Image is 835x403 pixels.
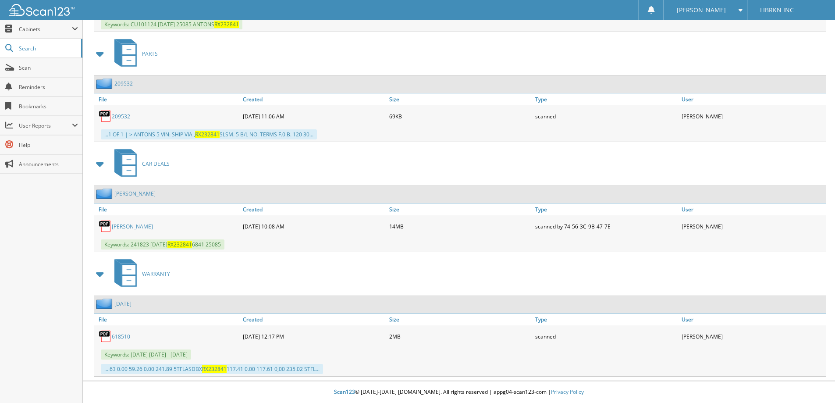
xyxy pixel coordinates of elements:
[9,4,75,16] img: scan123-logo-white.svg
[19,64,78,71] span: Scan
[96,188,114,199] img: folder2.png
[679,203,826,215] a: User
[760,7,794,13] span: LIBRKN INC
[112,333,130,340] a: 618510
[551,388,584,396] a: Privacy Policy
[101,364,323,374] div: ....63 0.00 59.26 0.00 241.89 5TFLASDBX 117.41 0.00 117.61 0,00 235.02 STFL...
[94,93,241,105] a: File
[679,328,826,345] div: [PERSON_NAME]
[142,270,170,278] span: WARRANTY
[96,78,114,89] img: folder2.png
[94,203,241,215] a: File
[142,160,170,168] span: CAR DEALS
[241,203,387,215] a: Created
[99,220,112,233] img: PDF.png
[679,107,826,125] div: [PERSON_NAME]
[167,241,192,248] span: RX232841
[101,129,317,139] div: ...1 OF 1 | > ANTONS 5 VIN: SHIP VIA , SLSM. 5 B/L NO. TERMS F.0.B. 120 30...
[19,103,78,110] span: Bookmarks
[202,365,227,373] span: RX232841
[101,239,224,250] span: Keywords: 241823 [DATE] 6841 25085
[387,107,533,125] div: 69KB
[114,300,131,307] a: [DATE]
[19,160,78,168] span: Announcements
[19,83,78,91] span: Reminders
[677,7,726,13] span: [PERSON_NAME]
[533,328,679,345] div: scanned
[533,314,679,325] a: Type
[114,190,156,197] a: [PERSON_NAME]
[214,21,239,28] span: RX232841
[387,328,533,345] div: 2MB
[387,218,533,235] div: 14MB
[19,122,72,129] span: User Reports
[791,361,835,403] iframe: Chat Widget
[533,218,679,235] div: scanned by 74-56-3C-9B-47-7E
[679,218,826,235] div: [PERSON_NAME]
[112,113,130,120] a: 209532
[387,314,533,325] a: Size
[99,330,112,343] img: PDF.png
[19,45,77,52] span: Search
[101,19,242,29] span: Keywords: CU101124 [DATE] 25085 ANTONS
[83,382,835,403] div: © [DATE]-[DATE] [DOMAIN_NAME]. All rights reserved | appg04-scan123-com |
[679,93,826,105] a: User
[195,131,220,138] span: RX232841
[109,146,170,181] a: CAR DEALS
[241,328,387,345] div: [DATE] 12:17 PM
[241,93,387,105] a: Created
[114,80,133,87] a: 209532
[387,203,533,215] a: Size
[241,107,387,125] div: [DATE] 11:06 AM
[142,50,158,57] span: PARTS
[533,203,679,215] a: Type
[99,110,112,123] img: PDF.png
[387,93,533,105] a: Size
[96,298,114,309] img: folder2.png
[19,141,78,149] span: Help
[19,25,72,33] span: Cabinets
[533,107,679,125] div: scanned
[94,314,241,325] a: File
[112,223,153,230] a: [PERSON_NAME]
[334,388,355,396] span: Scan123
[101,350,191,360] span: Keywords: [DATE] [DATE] - [DATE]
[109,36,158,71] a: PARTS
[679,314,826,325] a: User
[109,257,170,291] a: WARRANTY
[533,93,679,105] a: Type
[241,314,387,325] a: Created
[241,218,387,235] div: [DATE] 10:08 AM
